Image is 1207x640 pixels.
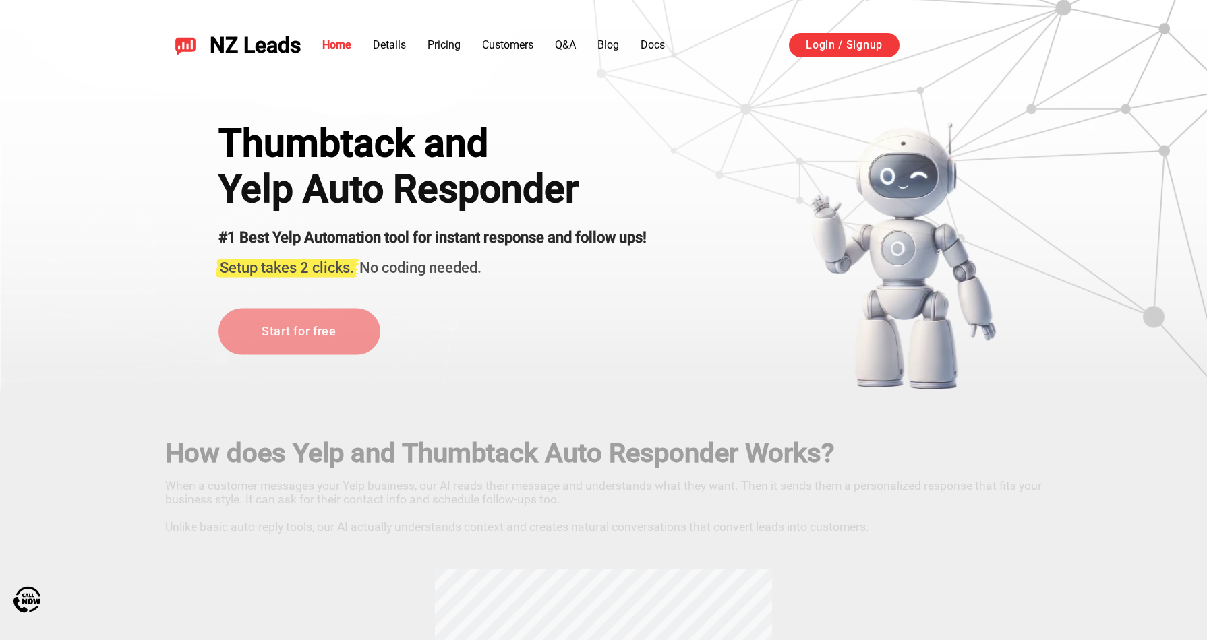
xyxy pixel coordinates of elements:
[930,13,1194,199] iframe: Sign in with Google Dialog
[641,38,665,51] a: Docs
[210,33,301,58] span: NZ Leads
[597,38,619,51] a: Blog
[165,438,1042,469] h2: How does Yelp and Thumbtack Auto Responder Works?
[175,34,196,56] img: NZ Leads logo
[913,31,1050,61] iframe: Sign in with Google Button
[165,474,1042,534] p: When a customer messages your Yelp business, our AI reads their message and understands what they...
[13,586,40,613] img: Call Now
[218,121,647,166] div: Thumbtack and
[428,38,461,51] a: Pricing
[809,121,997,391] img: yelp bot
[218,251,647,278] h3: No coding needed.
[373,38,406,51] a: Details
[218,309,380,355] a: Start for free
[920,31,1043,61] div: Sign in with Google. Opens in new tab
[789,33,900,57] a: Login / Signup
[555,38,576,51] a: Q&A
[218,229,647,246] strong: #1 Best Yelp Automation tool for instant response and follow ups!
[218,167,647,212] h1: Yelp Auto Responder
[322,38,351,51] a: Home
[220,259,354,276] span: Setup takes 2 clicks.
[482,38,533,51] a: Customers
